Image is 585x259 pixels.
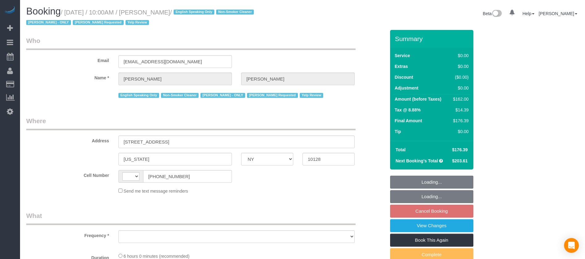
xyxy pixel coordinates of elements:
[451,118,468,124] div: $176.39
[26,36,356,50] legend: Who
[22,136,114,144] label: Address
[395,107,421,113] label: Tax @ 8.88%
[303,153,355,165] input: Zip Code
[247,93,298,98] span: [PERSON_NAME] Requested
[161,93,199,98] span: Non-Smoker Cleaner
[492,10,502,18] img: New interface
[22,170,114,178] label: Cell Number
[26,116,356,130] legend: Where
[216,10,254,15] span: Non-Smoker Cleaner
[396,147,406,152] strong: Total
[118,153,232,165] input: City
[174,10,214,15] span: English Speaking Only
[143,170,232,183] input: Cell Number
[564,238,579,253] div: Open Intercom Messenger
[124,254,190,259] span: 6 hours 0 minutes (recommended)
[395,52,410,59] label: Service
[73,20,124,25] span: [PERSON_NAME] Requested
[452,147,468,152] span: $176.39
[4,6,16,15] img: Automaid Logo
[451,63,468,69] div: $0.00
[300,93,323,98] span: Yelp Review
[118,55,232,68] input: Email
[118,93,159,98] span: English Speaking Only
[390,219,473,232] a: View Changes
[126,20,149,25] span: Yelp Review
[26,20,71,25] span: [PERSON_NAME] - ONLY
[22,73,114,81] label: Name *
[395,118,422,124] label: Final Amount
[395,85,418,91] label: Adjustment
[396,158,438,163] strong: Next Booking's Total
[539,11,577,16] a: [PERSON_NAME]
[118,73,232,85] input: First Name
[124,189,188,194] span: Send me text message reminders
[395,63,408,69] label: Extras
[522,11,534,16] a: Help
[483,11,502,16] a: Beta
[22,55,114,64] label: Email
[26,9,256,26] small: / [DATE] / 10:00AM / [PERSON_NAME]
[395,35,470,42] h3: Summary
[395,74,413,80] label: Discount
[451,85,468,91] div: $0.00
[22,230,114,239] label: Frequency *
[241,73,355,85] input: Last Name
[395,128,401,135] label: Tip
[451,128,468,135] div: $0.00
[451,96,468,102] div: $162.00
[451,52,468,59] div: $0.00
[26,211,356,225] legend: What
[451,74,468,80] div: ($0.00)
[26,6,61,17] span: Booking
[390,234,473,247] a: Book This Again
[452,158,468,163] span: $203.61
[451,107,468,113] div: $14.39
[200,93,245,98] span: [PERSON_NAME] - ONLY
[395,96,441,102] label: Amount (before Taxes)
